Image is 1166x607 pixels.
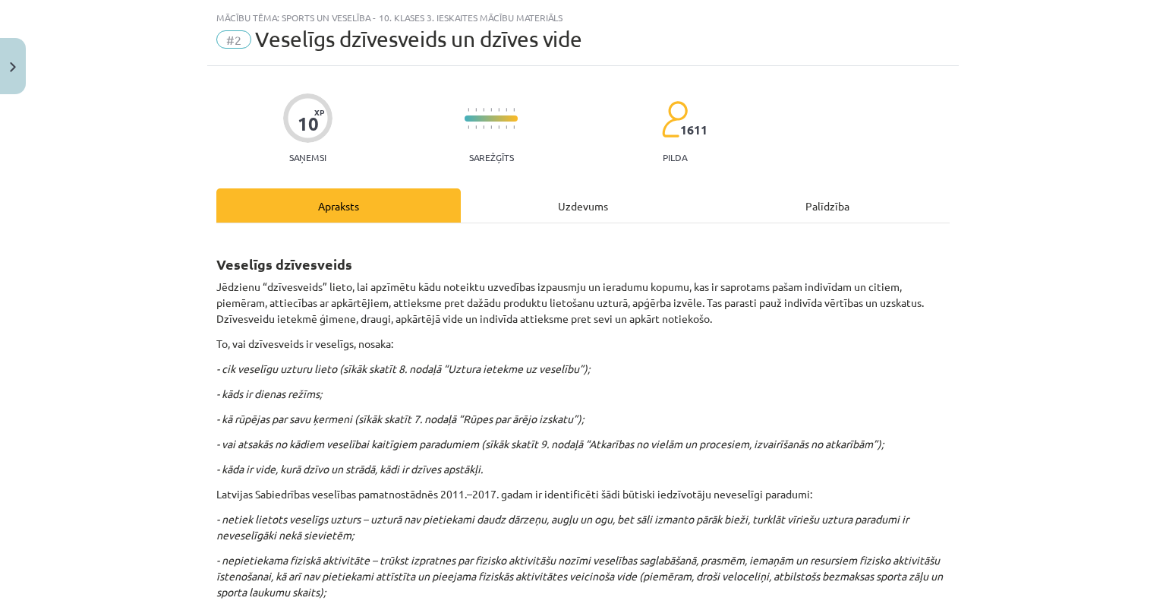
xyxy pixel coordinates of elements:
img: icon-short-line-57e1e144782c952c97e751825c79c345078a6d821885a25fce030b3d8c18986b.svg [475,108,477,112]
img: icon-short-line-57e1e144782c952c97e751825c79c345078a6d821885a25fce030b3d8c18986b.svg [498,125,499,129]
i: - netiek lietots veselīgs uzturs – uzturā nav pietiekami daudz dārzeņu, augļu un ogu, bet sāli iz... [216,512,909,542]
img: icon-short-line-57e1e144782c952c97e751825c79c345078a6d821885a25fce030b3d8c18986b.svg [513,125,515,129]
img: icon-short-line-57e1e144782c952c97e751825c79c345078a6d821885a25fce030b3d8c18986b.svg [483,108,484,112]
img: icon-short-line-57e1e144782c952c97e751825c79c345078a6d821885a25fce030b3d8c18986b.svg [490,108,492,112]
img: icon-short-line-57e1e144782c952c97e751825c79c345078a6d821885a25fce030b3d8c18986b.svg [490,125,492,129]
span: 1611 [680,123,707,137]
img: icon-short-line-57e1e144782c952c97e751825c79c345078a6d821885a25fce030b3d8c18986b.svg [468,125,469,129]
img: students-c634bb4e5e11cddfef0936a35e636f08e4e9abd3cc4e673bd6f9a4125e45ecb1.svg [661,100,688,138]
p: Latvijas Sabiedrības veselības pamatnostādnēs 2011.–2017. gadam ir identificēti šādi būtiski iedz... [216,486,950,502]
p: Sarežģīts [469,152,514,163]
img: icon-short-line-57e1e144782c952c97e751825c79c345078a6d821885a25fce030b3d8c18986b.svg [468,108,469,112]
p: Jēdzienu “dzīvesveids” lieto, lai apzīmētu kādu noteiktu uzvedības izpausmju un ieradumu kopumu, ... [216,279,950,327]
img: icon-short-line-57e1e144782c952c97e751825c79c345078a6d821885a25fce030b3d8c18986b.svg [506,125,507,129]
span: Veselīgs dzīvesveids un dzīves vide [255,27,582,52]
div: Apraksts [216,188,461,223]
i: - kāda ir vide, kurā dzīvo un strādā, kādi ir dzīves apstākļi. [216,462,483,476]
i: - kā rūpējas par savu ķermeni (sīkāk skatīt 7. nodaļā “Rūpes par ārējo izskatu”); [216,412,584,425]
img: icon-short-line-57e1e144782c952c97e751825c79c345078a6d821885a25fce030b3d8c18986b.svg [483,125,484,129]
p: Saņemsi [283,152,332,163]
img: icon-close-lesson-0947bae3869378f0d4975bcd49f059093ad1ed9edebbc8119c70593378902aed.svg [10,62,16,72]
img: icon-short-line-57e1e144782c952c97e751825c79c345078a6d821885a25fce030b3d8c18986b.svg [498,108,499,112]
div: Palīdzība [705,188,950,223]
img: icon-short-line-57e1e144782c952c97e751825c79c345078a6d821885a25fce030b3d8c18986b.svg [475,125,477,129]
span: #2 [216,30,251,49]
div: Uzdevums [461,188,705,223]
img: icon-short-line-57e1e144782c952c97e751825c79c345078a6d821885a25fce030b3d8c18986b.svg [506,108,507,112]
i: - cik veselīgu uzturu lieto (sīkāk skatīt 8. nodaļā “Uztura ietekme uz veselību”); [216,362,590,375]
i: - vai atsakās no kādiem veselībai kaitīgiem paradumiem (sīkāk skatīt 9. nodaļā “Atkarības no viel... [216,437,884,451]
div: 10 [298,113,319,134]
span: XP [314,108,324,116]
b: Veselīgs dzīvesveids [216,255,352,273]
img: icon-short-line-57e1e144782c952c97e751825c79c345078a6d821885a25fce030b3d8c18986b.svg [513,108,515,112]
div: Mācību tēma: Sports un veselība - 10. klases 3. ieskaites mācību materiāls [216,12,950,23]
i: - nepietiekama fiziskā aktivitāte – trūkst izpratnes par fizisko aktivitāšu nozīmi veselības sagl... [216,553,943,599]
p: pilda [663,152,687,163]
i: - kāds ir dienas režīms; [216,387,322,400]
p: To, vai dzīvesveids ir veselīgs, nosaka: [216,336,950,352]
